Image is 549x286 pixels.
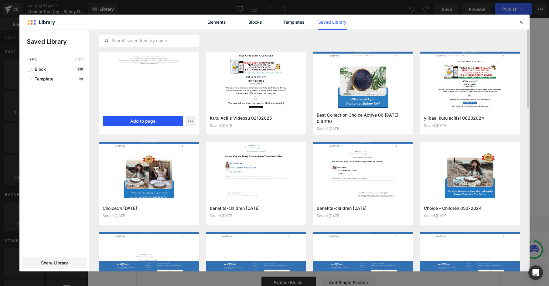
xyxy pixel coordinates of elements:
[424,124,517,128] div: Saved [DATE]
[241,15,270,30] a: Blocks
[248,75,408,85] p: Create beautiful tones that benefit the whole family.
[248,3,408,13] p: Turn tantrums into moments of connection and reflection
[317,127,409,131] div: Saved [DATE]
[27,37,89,46] p: Saved Library
[210,115,302,121] h3: Kutu Acilis Videosu 02182025
[210,205,302,211] h3: benefits-children [DATE]
[424,214,517,218] div: Saved [DATE]
[248,46,408,56] p: Improve their creative confidence and independence
[32,77,53,81] span: Template
[248,18,408,27] p: Help them feel strong and in control of their feelings
[62,138,162,163] h2: [PERSON_NAME] | [GEOGRAPHIC_DATA], [GEOGRAPHIC_DATA]
[299,130,399,155] h2: [PERSON_NAME] | [GEOGRAPHIC_DATA], [GEOGRAPHIC_DATA]
[103,116,183,126] button: Add to page
[202,15,231,30] a: Elements
[233,258,288,271] a: Add Single Section
[248,61,408,70] p: Strengthen emotional growth and problem-solving abilities
[32,67,46,72] span: Block
[317,214,409,218] div: Saved [DATE]
[191,110,270,126] span: "The joy it's brought to my daughter is priceless. 💖👍"
[528,265,543,280] div: Open Intercom Messenger
[103,205,195,211] h3: ChoiceCh [DATE]
[318,15,347,30] a: Saved Library
[75,57,84,61] span: Clear
[317,205,409,211] h3: benefits-children [DATE]
[27,57,37,61] span: Type
[103,214,195,218] div: Saved [DATE]
[41,260,68,266] span: Share Library
[68,110,156,134] span: "My [DEMOGRAPHIC_DATA] grandson played for over one hour."
[78,77,84,81] p: 33
[424,205,517,211] h3: Choice - Children 05072024
[279,15,308,30] a: Templates
[210,214,302,218] div: Saved [DATE]
[174,258,228,271] a: Explore Blocks
[317,112,409,124] h3: Best Collection Choice Active 06 [DATE] 0:34:10
[299,110,399,126] span: "[a] perfect blend of sound quality, build and value"
[210,124,302,128] div: Saved [DATE]
[76,67,84,71] p: 220
[180,130,281,155] h2: [PERSON_NAME] | [GEOGRAPHIC_DATA], [GEOGRAPHIC_DATA]
[424,115,517,121] h3: yilbasi kutu acilisi 08232024
[99,37,199,44] input: Search saved item by name
[248,32,408,42] p: Reduce stress hormones, and help relieve childhood anxiety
